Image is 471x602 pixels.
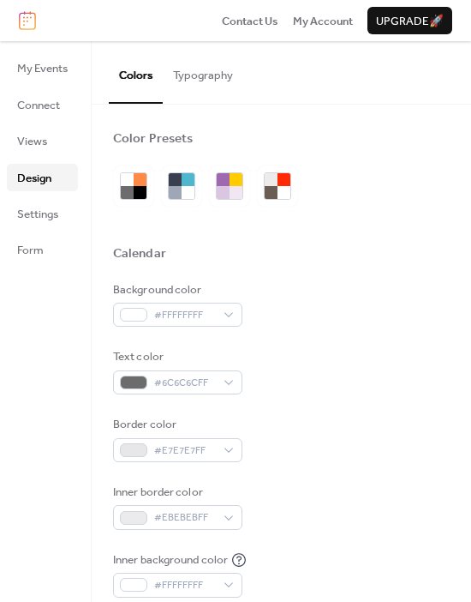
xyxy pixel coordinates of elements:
div: Color Presets [113,130,193,147]
a: Contact Us [222,12,278,29]
a: My Events [7,54,78,81]
div: Text color [113,348,239,365]
div: Inner border color [113,484,239,501]
span: Form [17,242,44,259]
button: Colors [109,41,163,103]
div: Inner background color [113,551,228,569]
img: logo [19,11,36,30]
a: Design [7,164,78,191]
span: Connect [17,97,60,114]
div: Calendar [113,245,166,262]
span: Views [17,133,47,150]
span: Settings [17,206,58,223]
a: Form [7,236,78,263]
span: Contact Us [222,13,278,30]
div: Border color [113,416,239,433]
a: My Account [293,12,353,29]
button: Typography [163,41,243,101]
a: Settings [7,200,78,227]
a: Views [7,127,78,154]
span: #FFFFFFFF [154,577,215,594]
span: #FFFFFFFF [154,307,215,324]
span: My Events [17,60,68,77]
span: Design [17,170,51,187]
span: #6C6C6CFF [154,375,215,392]
span: #E7E7E7FF [154,442,215,460]
span: Upgrade 🚀 [376,13,444,30]
span: My Account [293,13,353,30]
button: Upgrade🚀 [367,7,452,34]
div: Background color [113,281,239,298]
a: Connect [7,91,78,118]
span: #EBEBEBFF [154,509,215,527]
